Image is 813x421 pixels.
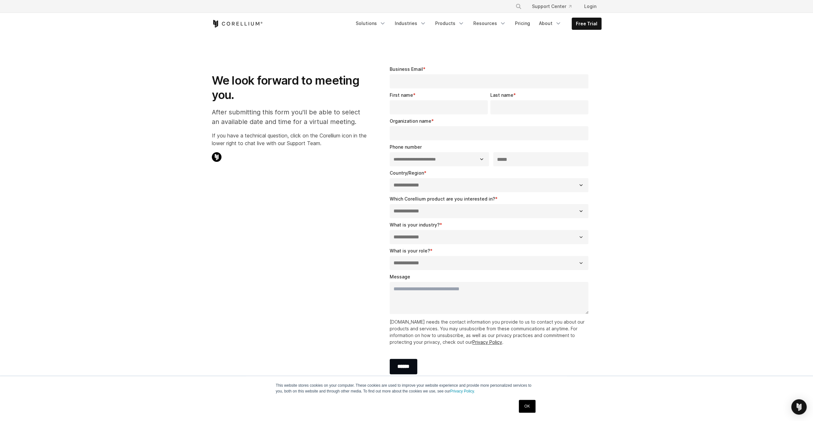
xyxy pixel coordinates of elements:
[352,18,601,30] div: Navigation Menu
[390,66,423,72] span: Business Email
[212,132,367,147] p: If you have a technical question, click on the Corellium icon in the lower right to chat live wit...
[572,18,601,29] a: Free Trial
[390,248,430,253] span: What is your role?
[490,92,513,98] span: Last name
[791,399,807,415] div: Open Intercom Messenger
[513,1,524,12] button: Search
[352,18,390,29] a: Solutions
[472,339,502,345] a: Privacy Policy
[450,389,475,393] a: Privacy Policy.
[276,383,537,394] p: This website stores cookies on your computer. These cookies are used to improve your website expe...
[390,92,413,98] span: First name
[579,1,601,12] a: Login
[390,144,422,150] span: Phone number
[390,274,410,279] span: Message
[519,400,535,413] a: OK
[390,118,431,124] span: Organization name
[212,107,367,127] p: After submitting this form you'll be able to select an available date and time for a virtual meet...
[390,222,440,227] span: What is your industry?
[212,73,367,102] h1: We look forward to meeting you.
[391,18,430,29] a: Industries
[431,18,468,29] a: Products
[527,1,577,12] a: Support Center
[511,18,534,29] a: Pricing
[212,20,263,28] a: Corellium Home
[390,170,424,176] span: Country/Region
[508,1,601,12] div: Navigation Menu
[212,152,221,162] img: Corellium Chat Icon
[469,18,510,29] a: Resources
[390,318,591,345] p: [DOMAIN_NAME] needs the contact information you provide to us to contact you about our products a...
[390,196,495,202] span: Which Corellium product are you interested in?
[535,18,565,29] a: About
